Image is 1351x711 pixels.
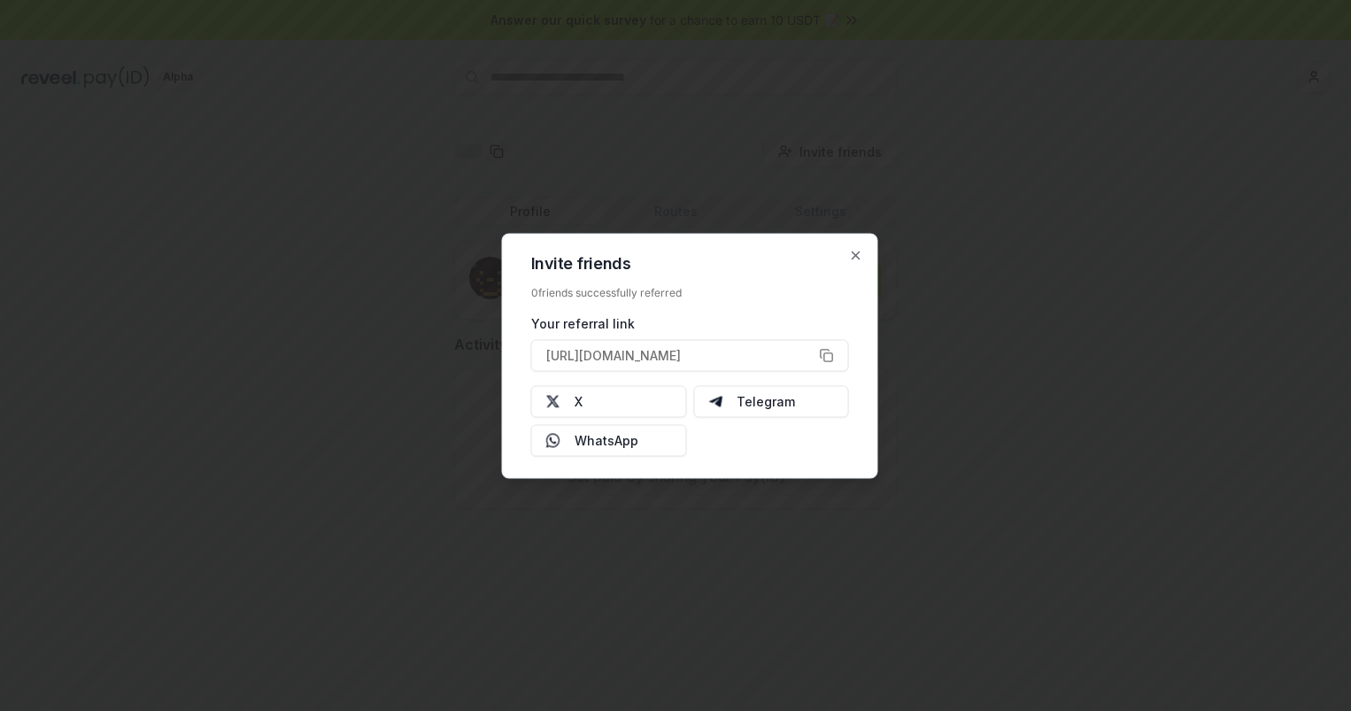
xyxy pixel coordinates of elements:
img: Telegram [708,394,722,408]
img: X [546,394,560,408]
div: 0 friends successfully referred [531,285,849,299]
button: X [531,385,687,417]
button: WhatsApp [531,424,687,456]
h2: Invite friends [531,255,849,271]
span: [URL][DOMAIN_NAME] [546,346,681,365]
button: Telegram [693,385,849,417]
button: [URL][DOMAIN_NAME] [531,339,849,371]
img: Whatsapp [546,433,560,447]
div: Your referral link [531,313,849,332]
